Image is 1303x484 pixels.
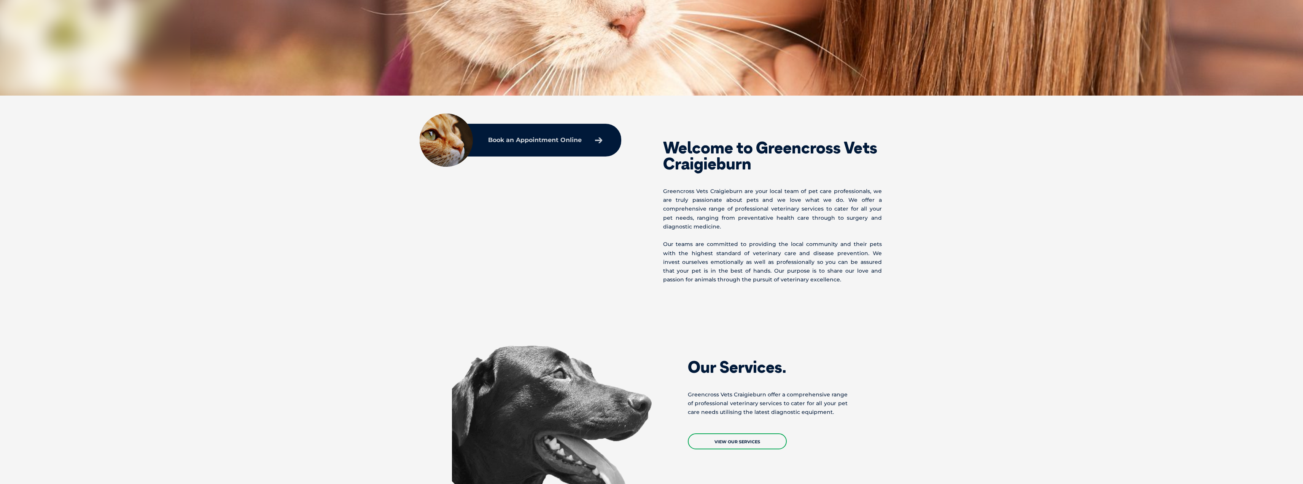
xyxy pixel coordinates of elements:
a: Book an Appointment Online [484,133,606,147]
h2: Our Services. [688,359,848,375]
p: Our teams are committed to providing the local community and their pets with the highest standard... [663,240,882,284]
p: Book an Appointment Online [488,137,582,143]
p: Greencross Vets Craigieburn are your local team of pet care professionals, we are truly passionat... [663,187,882,231]
p: Greencross Vets Craigieburn offer a comprehensive range of professional veterinary services to ca... [688,390,848,417]
a: View Our Services [688,433,787,449]
h2: Welcome to Greencross Vets Craigieburn [663,140,882,172]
